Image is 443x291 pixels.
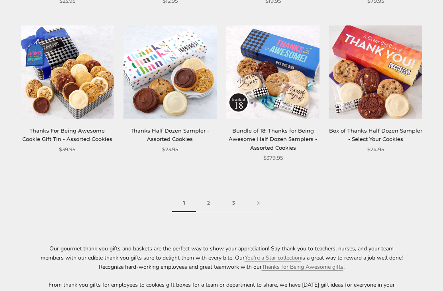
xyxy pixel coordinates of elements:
a: Thanks for Being Awesome gifts [262,264,343,271]
a: Box of Thanks Half Dozen Sampler - Select Your Cookies [329,128,422,143]
span: 1 [172,195,196,213]
a: Thanks For Being Awesome Cookie Gift Tin - Assorted Cookies [22,128,112,143]
span: $39.95 [59,146,75,154]
a: Bundle of 18: Thanks for Being Awesome Half Dozen Samplers - Assorted Cookies [229,128,317,151]
img: Bundle of 18: Thanks for Being Awesome Half Dozen Samplers - Assorted Cookies [226,26,320,119]
img: Thanks For Being Awesome Cookie Gift Tin - Assorted Cookies [21,26,114,119]
a: 3 [221,195,246,213]
p: Our gourmet thank you gifts and baskets are the perfect way to show your appreciation! Say thank ... [38,244,405,272]
span: $23.95 [162,146,178,154]
a: Next page [246,195,271,213]
a: You’re a Star collection [245,254,301,262]
iframe: Sign Up via Text for Offers [6,261,82,285]
img: Thanks Half Dozen Sampler - Assorted Cookies [123,26,217,119]
span: $379.95 [263,154,283,162]
a: 2 [196,195,221,213]
img: Box of Thanks Half Dozen Sampler - Select Your Cookies [329,26,422,119]
span: $24.95 [367,146,384,154]
a: Thanks Half Dozen Sampler - Assorted Cookies [131,128,209,143]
